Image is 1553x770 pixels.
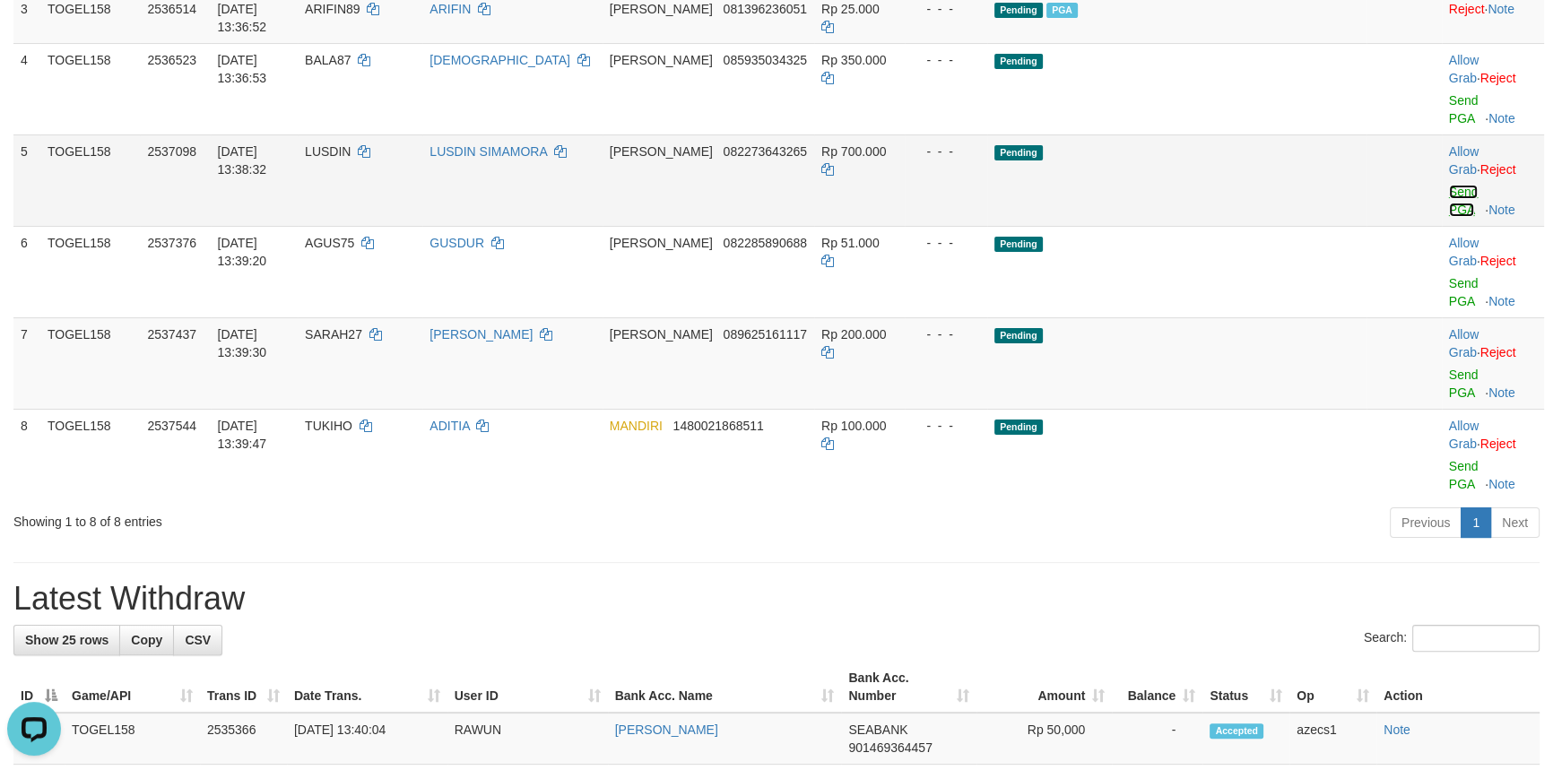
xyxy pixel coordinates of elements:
span: Pending [994,328,1043,343]
a: Reject [1480,254,1516,268]
th: Bank Acc. Number: activate to sort column ascending [841,662,976,713]
td: TOGEL158 [40,409,140,500]
td: 4 [13,43,40,134]
span: [PERSON_NAME] [610,2,713,16]
span: TUKIHO [305,419,352,433]
h1: Latest Withdraw [13,581,1540,617]
th: Game/API: activate to sort column ascending [65,662,200,713]
a: GUSDUR [429,236,484,250]
span: 2536523 [147,53,196,67]
td: · [1442,226,1544,317]
span: 2537376 [147,236,196,250]
div: - - - [912,51,980,69]
a: Reject [1449,2,1485,16]
span: SEABANK [848,722,907,737]
a: Note [1488,203,1515,217]
td: 5 [13,134,40,226]
span: Pending [994,54,1043,69]
span: [DATE] 13:39:20 [218,236,267,268]
span: LUSDIN [305,144,351,159]
th: Op: activate to sort column ascending [1289,662,1376,713]
span: Rp 350.000 [821,53,886,67]
td: TOGEL158 [40,317,140,409]
span: Copy 089625161117 to clipboard [724,327,807,342]
span: 2536514 [147,2,196,16]
span: 2537098 [147,144,196,159]
span: 2537437 [147,327,196,342]
td: Rp 50,000 [976,713,1112,765]
th: Amount: activate to sort column ascending [976,662,1112,713]
a: 1 [1461,507,1491,538]
a: Next [1490,507,1540,538]
a: Send PGA [1449,185,1479,217]
td: TOGEL158 [40,226,140,317]
span: · [1449,236,1480,268]
a: Allow Grab [1449,53,1479,85]
span: · [1449,419,1480,451]
span: Rp 25.000 [821,2,880,16]
td: 8 [13,409,40,500]
td: 7 [13,317,40,409]
span: Rp 100.000 [821,419,886,433]
a: Reject [1480,345,1516,359]
button: Open LiveChat chat widget [7,7,61,61]
span: Pending [994,3,1043,18]
th: Bank Acc. Name: activate to sort column ascending [608,662,842,713]
th: User ID: activate to sort column ascending [447,662,608,713]
th: Balance: activate to sort column ascending [1112,662,1202,713]
a: Send PGA [1449,459,1479,491]
span: ARIFIN89 [305,2,360,16]
a: Send PGA [1449,276,1479,308]
div: - - - [912,234,980,252]
span: · [1449,53,1480,85]
a: Allow Grab [1449,327,1479,359]
input: Search: [1412,625,1540,652]
a: Note [1488,294,1515,308]
a: Show 25 rows [13,625,120,655]
div: - - - [912,325,980,343]
span: SARAH27 [305,327,362,342]
span: [PERSON_NAME] [610,144,713,159]
td: - [1112,713,1202,765]
td: TOGEL158 [65,713,200,765]
div: - - - [912,143,980,160]
a: ARIFIN [429,2,471,16]
a: Reject [1480,71,1516,85]
a: Note [1488,2,1514,16]
div: Showing 1 to 8 of 8 entries [13,506,634,531]
span: BALA87 [305,53,351,67]
span: Accepted [1210,723,1263,739]
th: Trans ID: activate to sort column ascending [200,662,287,713]
th: Date Trans.: activate to sort column ascending [287,662,447,713]
a: Allow Grab [1449,236,1479,268]
a: [PERSON_NAME] [615,722,718,737]
label: Search: [1364,625,1540,652]
span: Copy 1480021868511 to clipboard [673,419,764,433]
a: Allow Grab [1449,419,1479,451]
a: Note [1488,111,1515,125]
span: Rp 51.000 [821,236,880,250]
span: Rp 700.000 [821,144,886,159]
th: Action [1376,662,1540,713]
span: Copy 085935034325 to clipboard [724,53,807,67]
a: Note [1488,477,1515,491]
td: · [1442,43,1544,134]
span: Marked by azecs1 [1046,3,1078,18]
a: Allow Grab [1449,144,1479,177]
span: · [1449,144,1480,177]
a: LUSDIN SIMAMORA [429,144,547,159]
span: CSV [185,633,211,647]
span: Copy 081396236051 to clipboard [724,2,807,16]
a: Reject [1480,437,1516,451]
span: Pending [994,237,1043,252]
a: Copy [119,625,174,655]
td: TOGEL158 [40,134,140,226]
span: [DATE] 13:36:52 [218,2,267,34]
a: Send PGA [1449,368,1479,400]
td: RAWUN [447,713,608,765]
span: Show 25 rows [25,633,108,647]
span: Rp 200.000 [821,327,886,342]
span: Copy [131,633,162,647]
span: [DATE] 13:38:32 [218,144,267,177]
span: [DATE] 13:39:47 [218,419,267,451]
